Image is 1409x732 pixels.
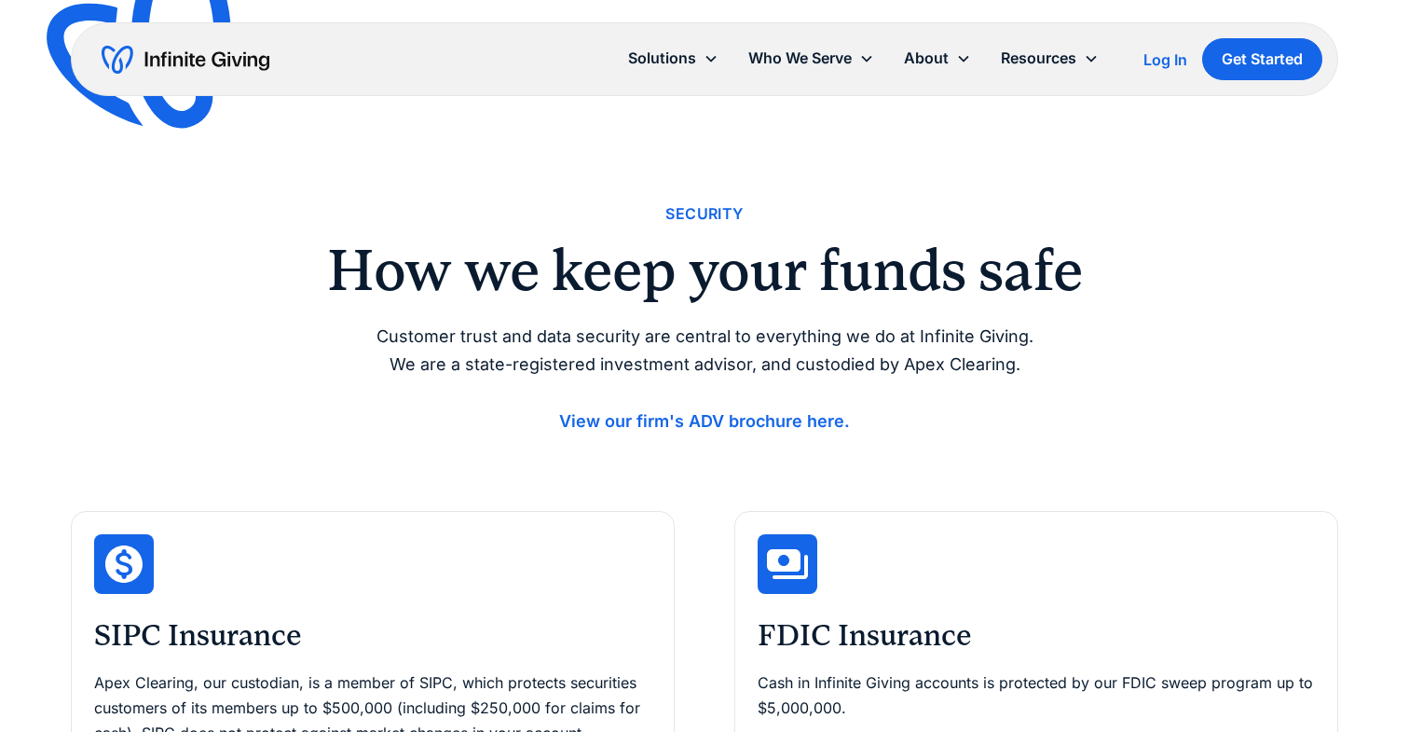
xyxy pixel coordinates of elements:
[227,242,1182,299] h2: How we keep your funds safe
[748,46,852,71] div: Who We Serve
[986,38,1114,78] div: Resources
[613,38,733,78] div: Solutions
[1143,52,1187,67] div: Log In
[758,616,1315,656] h3: FDIC Insurance
[665,201,743,227] div: Security
[733,38,889,78] div: Who We Serve
[889,38,986,78] div: About
[628,46,696,71] div: Solutions
[758,670,1315,721] p: Cash in Infinite Giving accounts is protected by our FDIC sweep program up to $5,000,000.
[94,616,651,656] h3: SIPC Insurance
[1001,46,1076,71] div: Resources
[102,45,269,75] a: home
[1202,38,1322,80] a: Get Started
[227,323,1182,436] p: Customer trust and data security are central to everything we do at Infinite Giving. We are a sta...
[559,411,850,431] a: View our firm's ADV brochure here.
[1143,48,1187,71] a: Log In
[904,46,949,71] div: About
